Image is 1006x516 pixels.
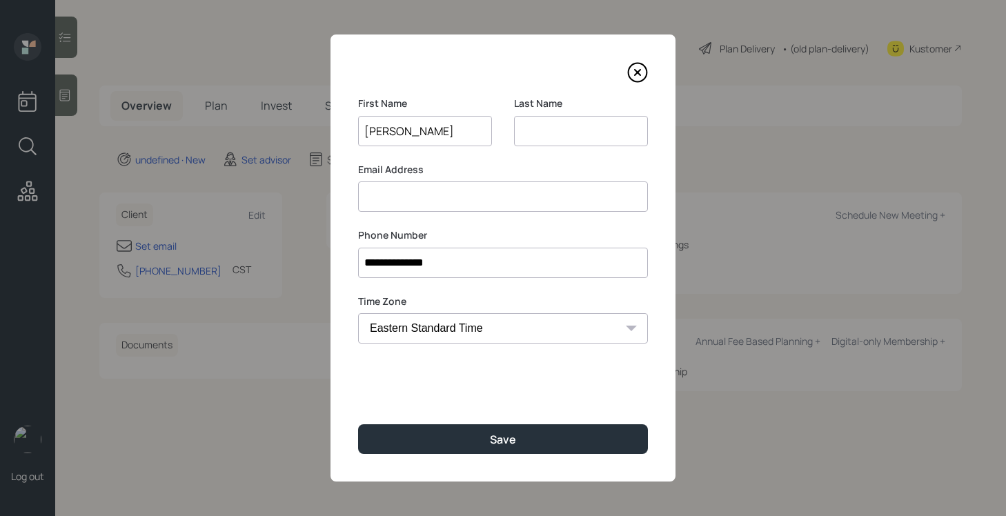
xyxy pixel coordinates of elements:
label: Time Zone [358,295,648,308]
div: Save [490,432,516,447]
label: Last Name [514,97,648,110]
label: First Name [358,97,492,110]
label: Email Address [358,163,648,177]
label: Phone Number [358,228,648,242]
button: Save [358,424,648,454]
